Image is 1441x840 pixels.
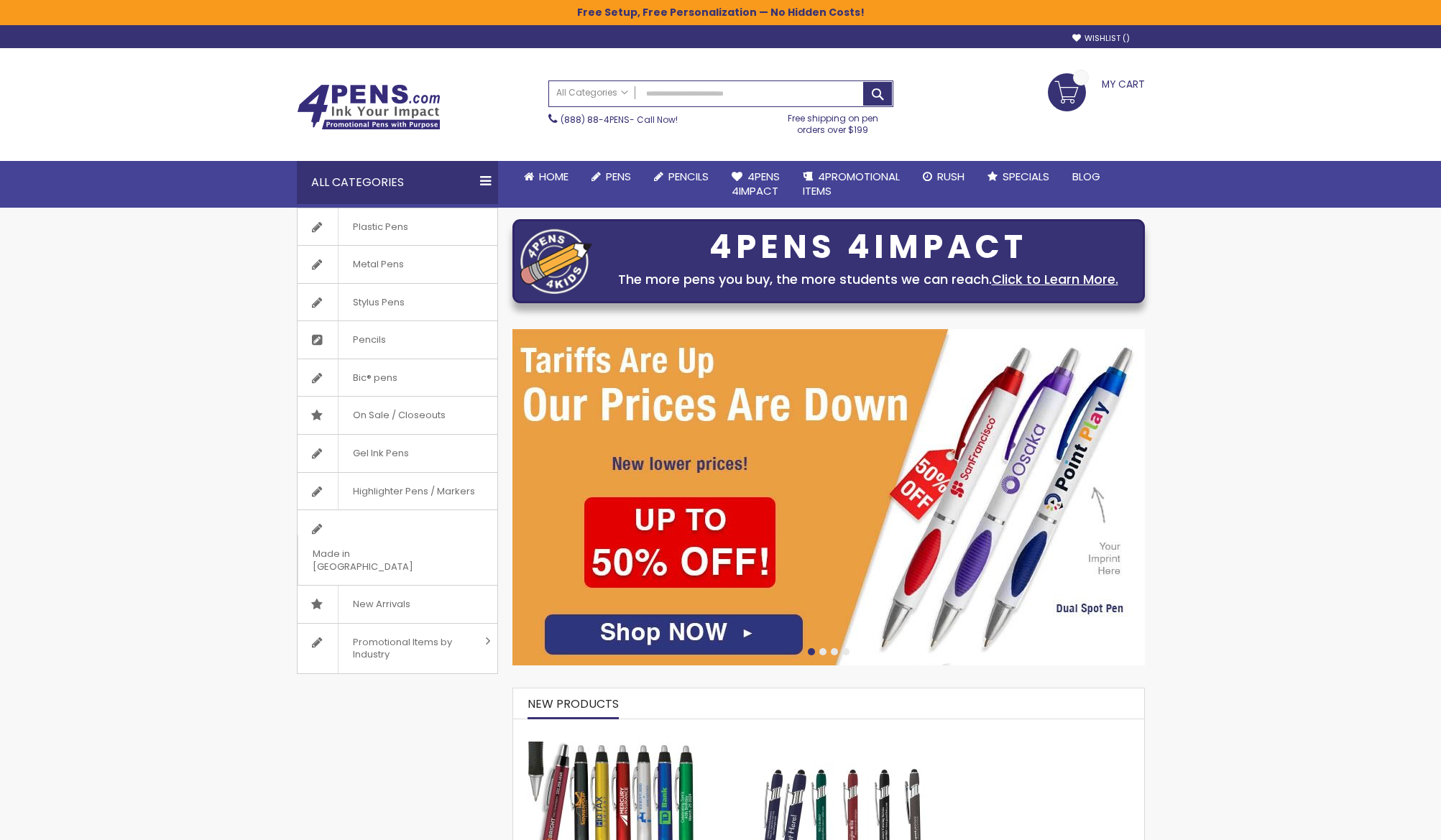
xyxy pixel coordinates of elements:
[298,510,497,585] a: Made in [GEOGRAPHIC_DATA]
[643,161,720,193] a: Pencils
[528,696,619,712] span: New Products
[298,435,497,472] a: Gel Ink Pens
[298,284,497,321] a: Stylus Pens
[298,397,497,434] a: On Sale / Closeouts
[338,435,423,472] span: Gel Ink Pens
[992,270,1118,288] a: Click to Learn More.
[803,169,900,198] span: 4PROMOTIONAL ITEMS
[298,321,497,359] a: Pencils
[338,284,419,321] span: Stylus Pens
[606,169,631,184] span: Pens
[937,169,964,184] span: Rush
[561,114,678,126] span: - Call Now!
[298,359,497,397] a: Bic® pens
[298,624,497,673] a: Promotional Items by Industry
[338,473,489,510] span: Highlighter Pens / Markers
[512,329,1145,665] img: /cheap-promotional-products.html
[549,81,635,105] a: All Categories
[911,161,976,193] a: Rush
[791,161,911,208] a: 4PROMOTIONALITEMS
[297,161,498,204] div: All Categories
[1061,161,1112,193] a: Blog
[298,246,497,283] a: Metal Pens
[298,586,497,623] a: New Arrivals
[773,107,893,136] div: Free shipping on pen orders over $199
[976,161,1061,193] a: Specials
[513,726,715,738] a: The Barton Custom Pens Special Offer
[512,161,580,193] a: Home
[520,229,592,294] img: four_pen_logo.png
[298,208,497,246] a: Plastic Pens
[338,321,400,359] span: Pencils
[556,87,628,98] span: All Categories
[599,269,1137,290] div: The more pens you buy, the more students we can reach.
[1072,33,1130,44] a: Wishlist
[720,161,791,208] a: 4Pens4impact
[338,397,460,434] span: On Sale / Closeouts
[1072,169,1100,184] span: Blog
[298,473,497,510] a: Highlighter Pens / Markers
[297,84,441,130] img: 4Pens Custom Pens and Promotional Products
[599,232,1137,262] div: 4PENS 4IMPACT
[338,246,418,283] span: Metal Pens
[668,169,709,184] span: Pencils
[580,161,643,193] a: Pens
[338,208,423,246] span: Plastic Pens
[732,169,780,198] span: 4Pens 4impact
[338,624,480,673] span: Promotional Items by Industry
[729,726,952,738] a: Custom Soft Touch Metal Pen - Stylus Top
[539,169,568,184] span: Home
[338,586,425,623] span: New Arrivals
[561,114,630,126] a: (888) 88-4PENS
[298,535,461,585] span: Made in [GEOGRAPHIC_DATA]
[1003,169,1049,184] span: Specials
[338,359,412,397] span: Bic® pens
